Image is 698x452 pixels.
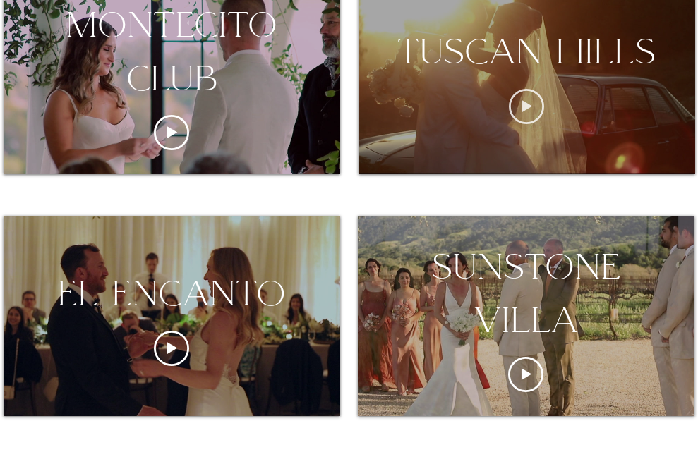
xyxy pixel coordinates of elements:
[363,25,689,78] div: tuscan hills
[154,331,189,366] button: Play video
[358,240,694,346] div: sunstone villa
[154,115,189,150] button: Play video
[509,89,544,124] button: Play video
[23,267,319,320] div: el encanto
[508,357,543,392] button: Play video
